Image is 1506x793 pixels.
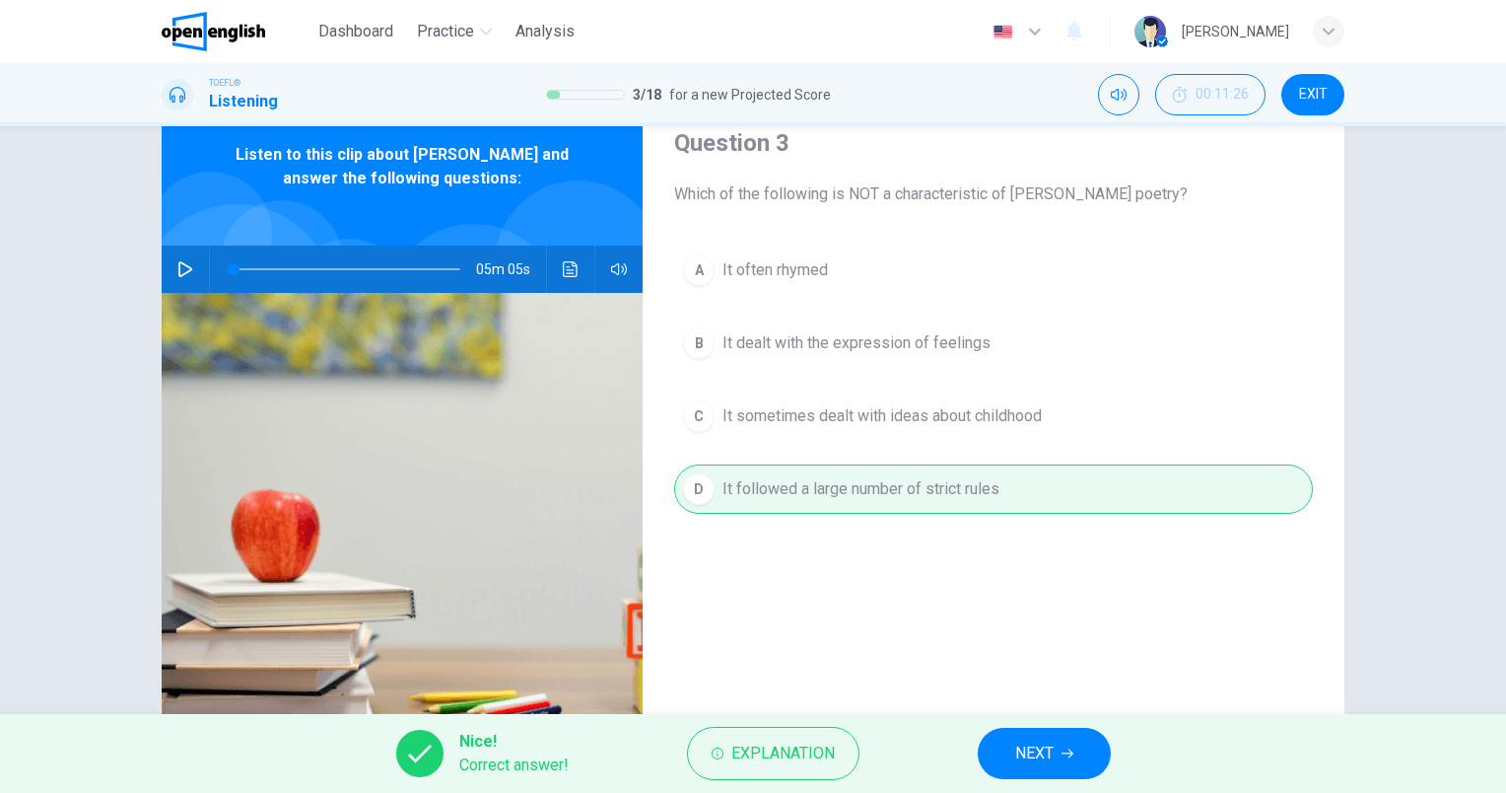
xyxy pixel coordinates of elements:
span: for a new Projected Score [669,83,831,107]
span: 00:11:26 [1196,87,1249,103]
span: 3 / 18 [633,83,661,107]
span: NEXT [1015,740,1054,767]
span: Practice [417,20,474,43]
button: Click to see the audio transcription [555,246,586,293]
button: Analysis [508,14,582,49]
button: 00:11:26 [1155,74,1266,115]
button: Explanation [687,727,859,780]
img: OpenEnglish logo [162,12,265,51]
span: 05m 05s [476,246,546,293]
h4: Question 3 [674,127,1313,159]
button: Practice [409,14,500,49]
span: EXIT [1299,87,1328,103]
img: en [991,25,1015,39]
button: EXIT [1281,74,1344,115]
span: TOEFL® [209,76,240,90]
span: Dashboard [318,20,393,43]
span: Listen to this clip about [PERSON_NAME] and answer the following questions: [226,143,579,190]
img: Profile picture [1134,16,1166,47]
span: Nice! [459,730,569,754]
div: Hide [1155,74,1266,115]
img: Listen to this clip about William Wordsworth and answer the following questions: [162,293,643,773]
div: Mute [1098,74,1139,115]
a: OpenEnglish logo [162,12,310,51]
span: Explanation [731,740,835,767]
h1: Listening [209,90,278,113]
button: NEXT [978,728,1111,779]
span: Which of the following is NOT a characteristic of [PERSON_NAME] poetry? [674,182,1313,206]
span: Analysis [515,20,575,43]
span: Correct answer! [459,754,569,777]
div: [PERSON_NAME] [1182,20,1289,43]
button: Dashboard [310,14,401,49]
